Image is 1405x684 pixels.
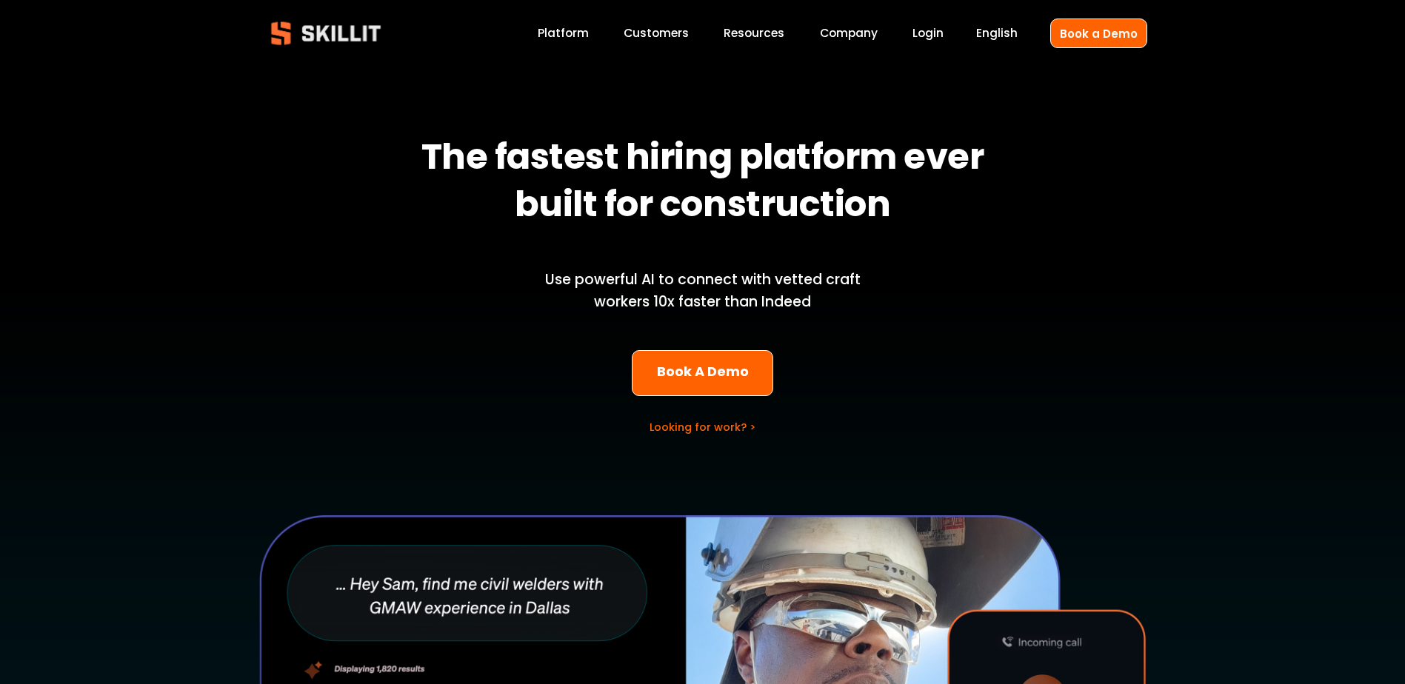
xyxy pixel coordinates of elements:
a: folder dropdown [724,24,784,44]
a: Platform [538,24,589,44]
strong: The fastest hiring platform ever built for construction [421,130,991,238]
p: Use powerful AI to connect with vetted craft workers 10x faster than Indeed [520,269,886,314]
a: Book A Demo [632,350,773,397]
a: Company [820,24,878,44]
span: Resources [724,24,784,41]
img: Skillit [258,11,393,56]
a: Looking for work? > [650,420,755,435]
span: English [976,24,1018,41]
a: Login [912,24,944,44]
a: Customers [624,24,689,44]
a: Book a Demo [1050,19,1147,47]
div: language picker [976,24,1018,44]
